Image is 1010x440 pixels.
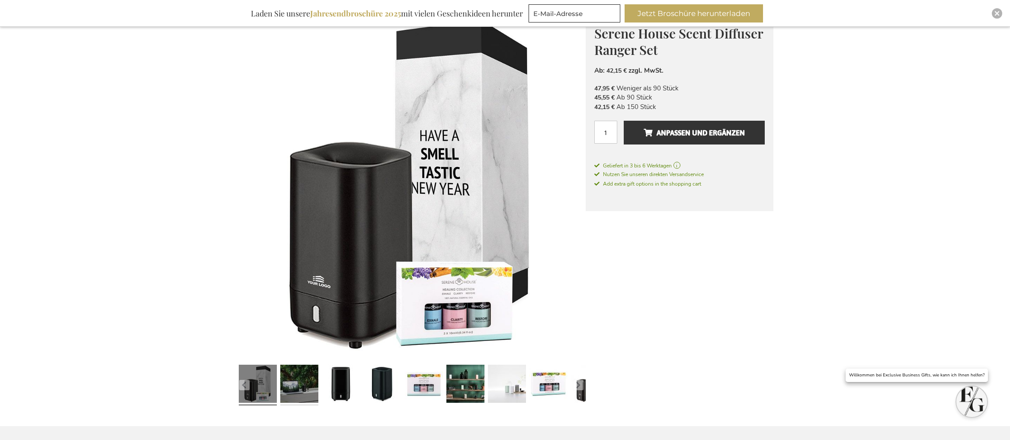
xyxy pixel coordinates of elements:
span: Add extra gift options in the shopping cart [594,180,701,187]
a: Add extra gift options in the shopping cart [594,179,765,188]
a: Serene House Scent Diffuser Ranger Set [280,361,318,409]
button: Jetzt Broschüre herunterladen [625,4,763,22]
a: Serene House Scent Diffuser Ranger Set [488,361,526,409]
a: Geliefert in 3 bis 6 Werktagen [594,162,765,170]
img: Close [994,11,1000,16]
li: Ab 90 Stück [594,93,765,102]
a: Serene House Scent Diffuser Ranger Set [363,361,401,409]
form: marketing offers and promotions [529,4,623,25]
img: Beer Apéro Gift Box [237,10,586,359]
span: 42,15 € [606,67,627,75]
span: 42,15 € [594,103,615,111]
a: Serene House Scent Diffuser Ranger Set [571,361,609,409]
div: Close [992,8,1002,19]
a: Nutzen Sie unseren direkten Versandservice [594,170,765,179]
input: E-Mail-Adresse [529,4,620,22]
span: Nutzen Sie unseren direkten Versandservice [594,171,704,178]
a: Serene House Scent Diffuser Ranger Set [529,361,568,409]
span: 45,55 € [594,93,615,102]
input: Menge [594,121,617,144]
span: Ab: [594,66,605,75]
a: Serene House Scent Diffuser Ranger Set [405,361,443,409]
li: Ab 150 Stück [594,103,765,112]
span: zzgl. MwSt. [628,66,664,75]
a: Serene House Scent Diffuser Ranger Set [322,361,360,409]
span: Serene House Scent Diffuser Ranger Set [594,25,763,59]
button: Anpassen und ergänzen [624,121,764,145]
span: Anpassen und ergänzen [644,126,745,140]
a: Serene House Scent Diffuser Ranger Set [446,361,484,409]
span: 47,95 € [594,84,615,93]
a: Beer Apéro Gift Box [239,361,277,409]
b: Jahresendbroschüre 2025 [310,8,401,19]
div: Laden Sie unsere mit vielen Geschenkideen herunter [247,4,527,22]
li: Weniger als 90 Stück [594,84,765,93]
